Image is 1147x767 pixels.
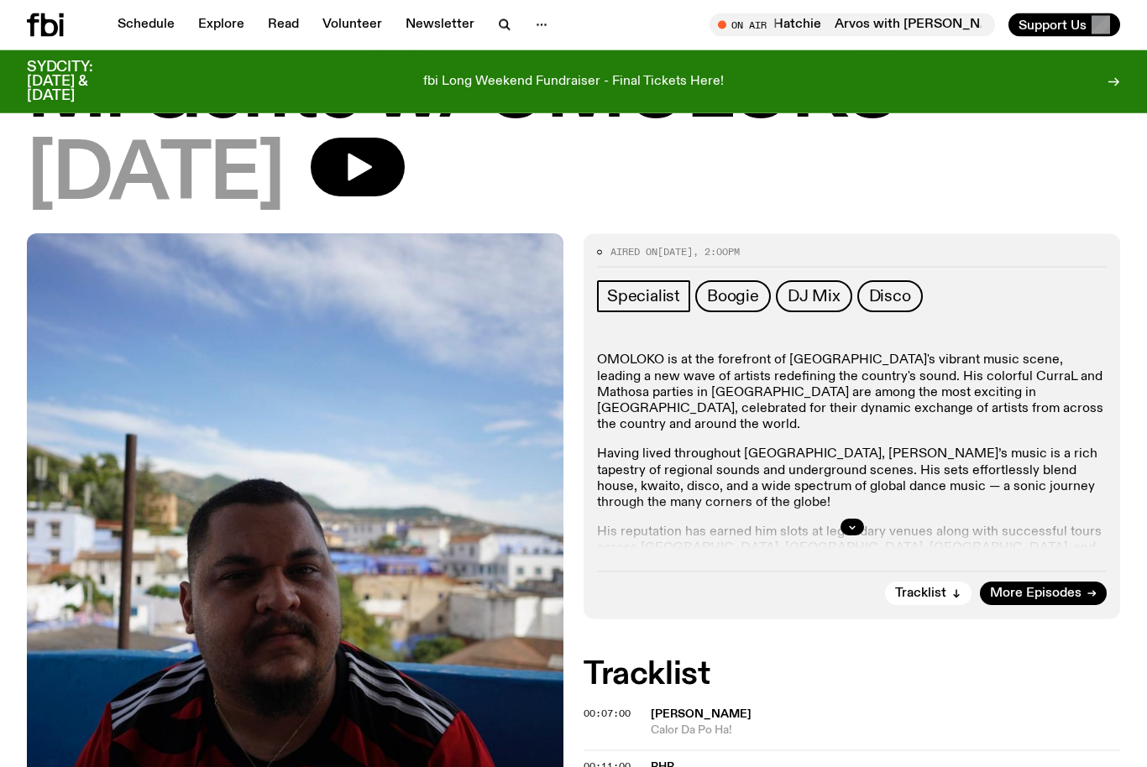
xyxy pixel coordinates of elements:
[584,707,631,721] span: 00:07:00
[710,13,995,37] button: On AirArvos with [PERSON_NAME] ✩ Interview: HatchieArvos with [PERSON_NAME] ✩ Interview: Hatchie
[107,13,185,37] a: Schedule
[788,288,841,306] span: DJ Mix
[258,13,309,37] a: Read
[990,588,1082,601] span: More Episodes
[584,660,1120,690] h2: Tracklist
[1019,18,1087,33] span: Support Us
[980,582,1107,606] a: More Episodes
[27,60,134,103] h3: SYDCITY: [DATE] & [DATE]
[695,281,771,313] a: Boogie
[651,709,752,721] span: [PERSON_NAME]
[423,75,724,90] p: fbi Long Weekend Fundraiser - Final Tickets Here!
[610,245,657,258] span: Aired on
[895,588,946,601] span: Tracklist
[693,245,740,258] span: , 2:00pm
[597,281,690,313] a: Specialist
[869,288,911,306] span: Disco
[857,281,923,313] a: Disco
[776,281,852,313] a: DJ Mix
[584,710,631,719] button: 00:07:00
[707,288,759,306] span: Boogie
[312,13,392,37] a: Volunteer
[885,582,972,606] button: Tracklist
[651,723,1120,739] span: Calor Da Po Ha!
[597,447,1107,512] p: Having lived throughout [GEOGRAPHIC_DATA], [PERSON_NAME]’s music is a rich tapestry of regional s...
[27,138,284,214] span: [DATE]
[1008,13,1120,37] button: Support Us
[657,245,693,258] span: [DATE]
[607,288,680,306] span: Specialist
[188,13,254,37] a: Explore
[597,353,1107,434] p: OMOLOKO is at the forefront of [GEOGRAPHIC_DATA]'s vibrant music scene, leading a new wave of art...
[395,13,484,37] a: Newsletter
[27,56,1120,132] h1: Mi Gente w/ OMOLOKO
